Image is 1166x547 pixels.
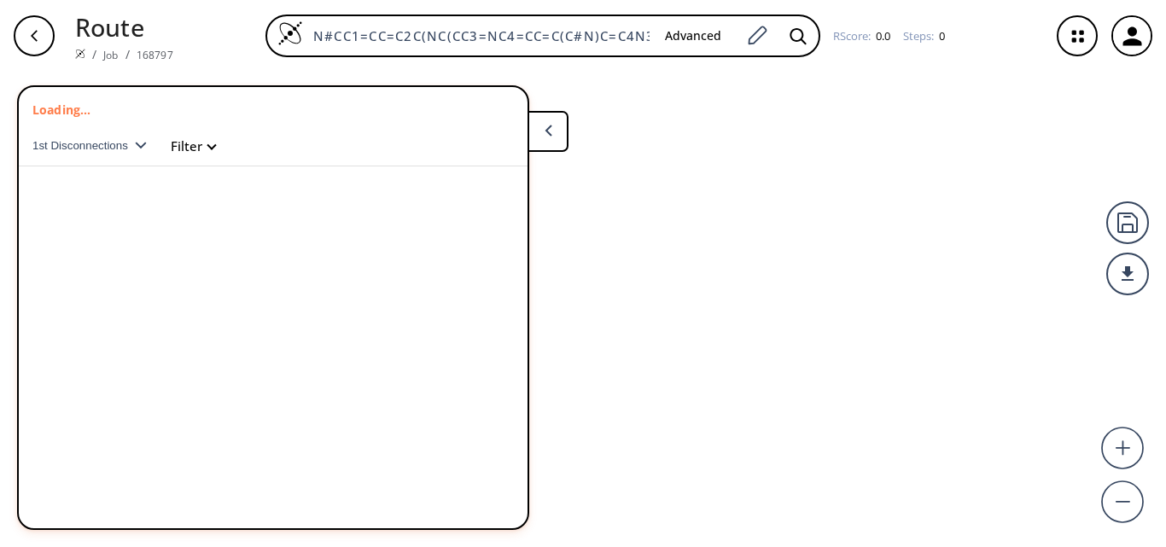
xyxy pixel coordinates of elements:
img: Spaya logo [75,49,85,59]
a: 168797 [137,48,173,62]
button: 1st Disconnections [32,125,160,166]
span: 0 [936,28,945,44]
li: / [92,45,96,63]
li: / [125,45,130,63]
div: Steps : [903,31,945,42]
span: 1st Disconnections [32,139,135,152]
div: RScore : [833,31,890,42]
input: Enter SMILES [303,27,651,44]
button: Filter [160,140,215,153]
span: 0.0 [873,28,890,44]
a: Job [103,48,118,62]
p: Route [75,9,173,45]
button: Advanced [651,20,735,52]
img: Logo Spaya [277,20,303,46]
p: Loading... [32,101,91,119]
